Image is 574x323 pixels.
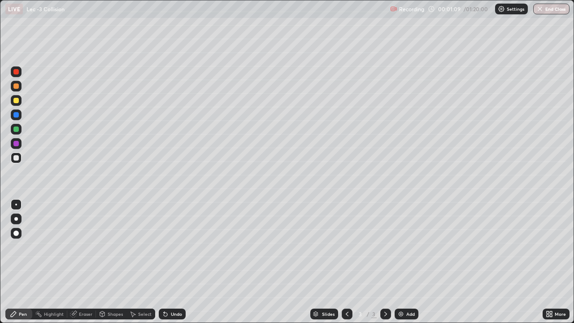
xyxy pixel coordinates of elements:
div: Shapes [108,312,123,316]
div: / [367,311,370,317]
button: End Class [533,4,570,14]
img: end-class-cross [536,5,544,13]
div: Highlight [44,312,64,316]
div: 3 [356,311,365,317]
div: Slides [322,312,335,316]
img: add-slide-button [397,310,404,318]
div: Add [406,312,415,316]
img: class-settings-icons [498,5,505,13]
div: Select [138,312,152,316]
div: 3 [371,310,377,318]
p: Recording [399,6,424,13]
div: More [555,312,566,316]
p: Settings [507,7,524,11]
p: Lec -3 Collision [26,5,65,13]
img: recording.375f2c34.svg [390,5,397,13]
div: Eraser [79,312,92,316]
p: LIVE [8,5,20,13]
div: Undo [171,312,182,316]
div: Pen [19,312,27,316]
